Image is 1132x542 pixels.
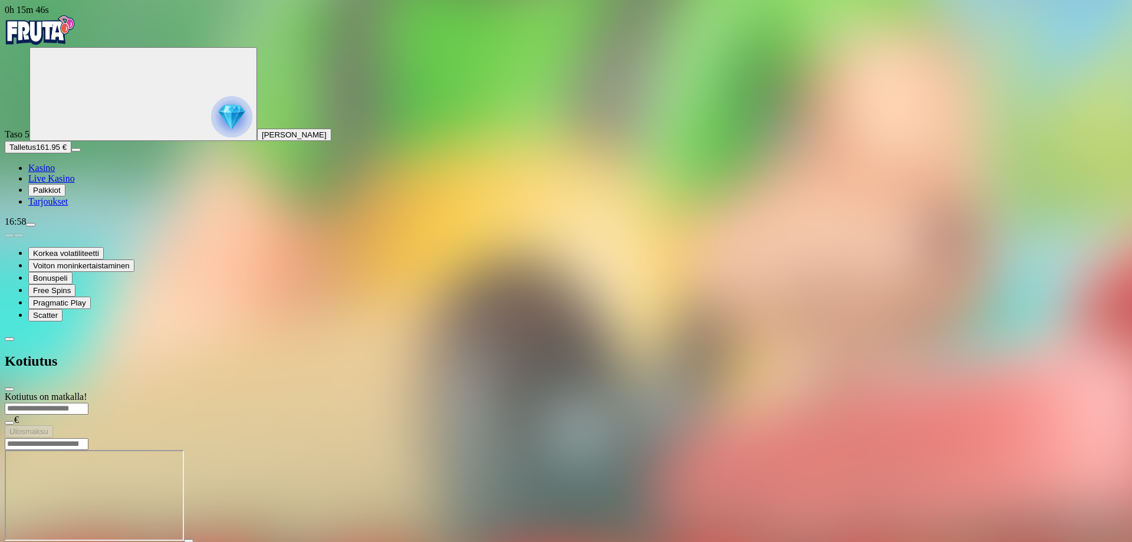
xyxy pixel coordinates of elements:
button: Korkea volatiliteetti [28,247,104,259]
span: user session time [5,5,49,15]
span: [PERSON_NAME] [262,130,327,139]
button: menu [26,223,35,226]
span: € [14,415,19,425]
span: Ulosmaksu [9,427,48,436]
a: Live Kasino [28,173,75,183]
span: Voiton moninkertaistaminen [33,261,130,270]
button: Free Spins [28,284,75,297]
img: Fruta [5,15,75,45]
img: reward progress [211,96,252,137]
button: next slide [14,234,24,237]
button: Voiton moninkertaistaminen [28,259,134,272]
button: Talletusplus icon161.95 € [5,141,71,153]
button: chevron-left icon [5,337,14,341]
span: Korkea volatiliteetti [33,249,99,258]
a: Fruta [5,37,75,47]
span: Free Spins [33,286,71,295]
button: [PERSON_NAME] [257,129,331,141]
button: eye icon [5,421,14,425]
nav: Primary [5,15,1127,207]
button: menu [71,148,81,152]
button: reward progress [29,47,257,141]
a: Kasino [28,163,55,173]
a: Tarjoukset [28,196,68,206]
button: prev slide [5,234,14,237]
h2: Kotiutus [5,353,1127,369]
div: Kotiutus on matkalla! [5,392,1127,402]
button: Ulosmaksu [5,425,53,438]
span: Bonuspeli [33,274,68,283]
span: Taso 5 [5,129,29,139]
nav: Main menu [5,163,1127,207]
span: Talletus [9,143,36,152]
span: 16:58 [5,216,26,226]
button: Bonuspeli [28,272,73,284]
span: Pragmatic Play [33,298,86,307]
button: close [5,387,14,391]
span: 161.95 € [36,143,67,152]
button: Pragmatic Play [28,297,91,309]
iframe: Big Bass Bonanza - Hold & Spinner [5,450,184,541]
input: Search [5,438,88,450]
button: Scatter [28,309,62,321]
span: Palkkiot [33,186,61,195]
span: Scatter [33,311,58,320]
button: Palkkiot [28,184,65,196]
